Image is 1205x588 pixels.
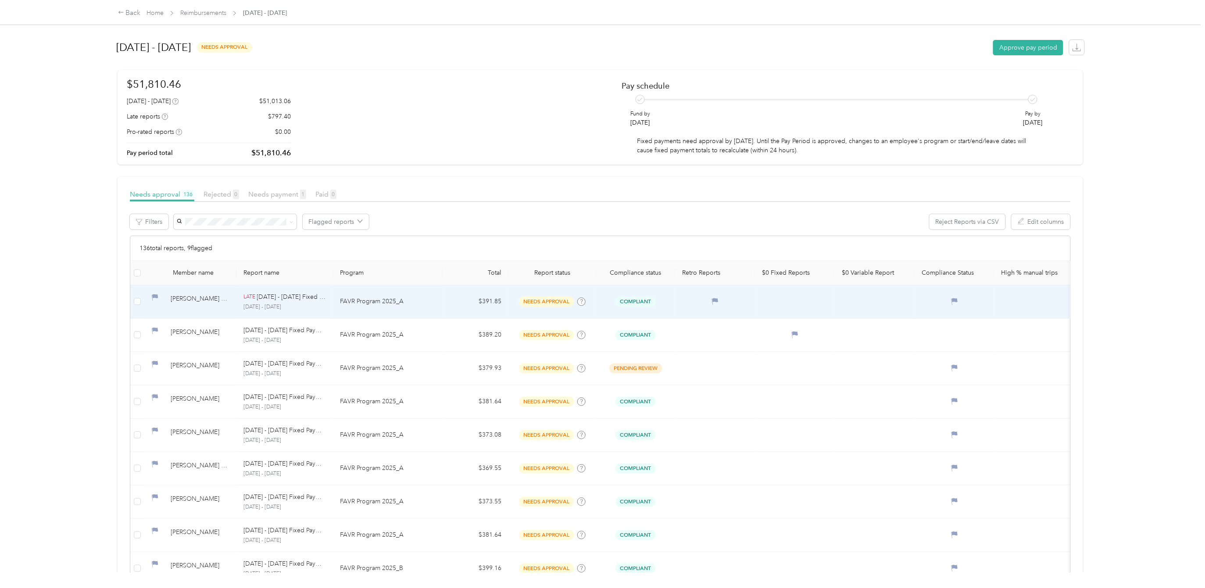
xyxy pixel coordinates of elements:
span: Compliant [615,530,656,540]
div: [PERSON_NAME] [171,327,229,343]
a: Home [147,9,164,17]
button: Filters [130,214,168,229]
p: [DATE] - [DATE] [243,370,326,378]
span: Compliant [615,297,656,307]
td: $369.55 [443,452,508,485]
div: [PERSON_NAME] [171,527,229,543]
span: needs approval [519,297,574,307]
span: Needs payment [248,190,306,198]
span: Compliant [615,330,656,340]
span: Rejected [204,190,239,198]
span: needs approval [519,330,574,340]
span: 0 [330,190,336,199]
th: Member name [144,261,236,285]
p: FAVR Program 2025_A [340,363,436,373]
a: Reimbursements [180,9,226,17]
p: [DATE] - [DATE] [243,503,326,511]
p: Pay by [1023,110,1043,118]
div: [DATE] - [DATE] [127,97,179,106]
td: $389.20 [443,319,508,352]
td: $399.16 [443,552,508,585]
div: [PERSON_NAME] [171,361,229,376]
p: [DATE] - [DATE] Fixed Payment [243,359,326,369]
td: FAVR Program 2025_A [333,319,443,352]
div: [PERSON_NAME] [171,561,229,576]
p: FAVR Program 2025_A [340,497,436,506]
span: needs approval [519,363,574,373]
div: Late reports [127,112,168,121]
p: [DATE] - [DATE] Fixed Payment [243,492,326,502]
p: $0 Fixed Reports [762,269,828,276]
span: Compliance status [603,269,668,276]
span: needs approval [519,530,574,540]
td: FAVR Program 2025_A [333,419,443,452]
td: FAVR Program 2025_A [333,385,443,419]
td: FAVR Program 2025_A [333,452,443,485]
span: 136 [182,190,194,199]
span: Compliant [615,563,656,574]
div: [PERSON_NAME] [171,394,229,409]
span: 1 [300,190,306,199]
th: Report name [236,261,333,285]
p: Fund by [630,110,650,118]
p: LATE [243,293,255,301]
td: $381.64 [443,519,508,552]
p: [DATE] - [DATE] Fixed Payment [243,559,326,569]
div: Pro-rated reports [127,127,182,136]
p: $51,013.06 [259,97,291,106]
p: [DATE] - [DATE] Fixed Payment [243,426,326,435]
p: [DATE] - [DATE] [243,570,326,578]
div: [PERSON_NAME] Tennis [171,461,229,476]
p: [DATE] - [DATE] Fixed Payment [257,292,326,302]
div: [PERSON_NAME] Tennis [171,294,229,309]
p: $0.00 [275,127,291,136]
span: Compliant [615,430,656,440]
span: pending review [609,363,662,373]
button: Reject Reports via CSV [930,214,1005,229]
p: $797.40 [268,112,291,121]
span: Compliant [615,463,656,473]
p: FAVR Program 2025_A [340,463,436,473]
p: [DATE] - [DATE] Fixed Payment [243,459,326,469]
p: [DATE] [1023,118,1043,127]
td: $391.85 [443,285,508,319]
iframe: Everlance-gr Chat Button Frame [1156,539,1205,588]
p: Fixed payments need approval by [DATE]. Until the Pay Period is approved, changes to an employee'... [637,136,1043,155]
p: [DATE] - [DATE] Fixed Payment [243,392,326,402]
p: High % manual trips [1001,269,1067,276]
span: [DATE] - [DATE] [243,8,287,18]
p: FAVR Program 2025_A [340,330,436,340]
td: $379.93 [443,352,508,385]
span: Report status [515,269,589,276]
button: Edit columns [1012,214,1070,229]
div: Back [118,8,141,18]
p: Pay period total [127,148,173,158]
div: 136 total reports, 9 flagged [130,236,1070,261]
span: needs approval [519,397,574,407]
span: Compliant [615,497,656,507]
td: $381.64 [443,385,508,419]
div: Total [450,269,501,276]
button: Approve pay period [993,40,1063,55]
p: FAVR Program 2025_A [340,430,436,440]
div: [PERSON_NAME] [171,494,229,509]
span: needs approval [519,463,574,473]
h2: Pay schedule [622,81,1058,90]
p: [DATE] - [DATE] [243,303,326,311]
button: Flagged reports [303,214,369,229]
h1: [DATE] - [DATE] [116,37,191,58]
span: needs approval [519,563,574,574]
span: Paid [315,190,336,198]
p: FAVR Program 2025_A [340,530,436,540]
p: [DATE] - [DATE] [243,470,326,478]
p: FAVR Program 2025_A [340,297,436,306]
p: $0 Variable Report [842,269,908,276]
p: [DATE] [630,118,650,127]
span: 0 [233,190,239,199]
td: FAVR Program 2025_A [333,485,443,519]
p: Retro Reports [682,269,748,276]
div: [PERSON_NAME] [171,427,229,443]
th: Program [333,261,443,285]
p: [DATE] - [DATE] [243,537,326,545]
td: $373.55 [443,485,508,519]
